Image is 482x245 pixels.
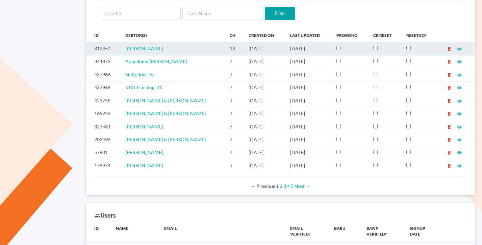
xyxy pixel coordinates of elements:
a: Page 2 [280,183,282,189]
div: Users [94,211,116,219]
a: delete_forever [447,111,452,116]
td: 202498 [86,133,120,146]
td: [DATE] [285,159,331,172]
a: Page 3 [283,183,286,189]
a: delete_forever [447,137,452,142]
th: Email Verified? [285,221,329,241]
a: delete_forever [447,46,452,51]
th: Email [159,221,285,241]
a: visibility [457,124,462,129]
td: [DATE] [243,159,284,172]
a: [PERSON_NAME] [125,124,163,129]
td: 327481 [86,120,120,133]
a: SR Builder Inc [125,72,155,77]
th: Created On [243,28,284,42]
span: [PERSON_NAME] [125,46,163,51]
th: Signup Date [404,221,441,241]
th: ID [86,221,110,241]
span: [PERSON_NAME] & [PERSON_NAME] [125,98,206,103]
a: [PERSON_NAME] [125,149,163,155]
i: delete_forever [447,138,452,142]
a: visibility [457,58,462,64]
td: 7 [224,68,243,81]
a: visibility [457,163,462,168]
div: Pagination [100,183,462,190]
td: [DATE] [243,146,284,159]
input: Case ID [100,7,181,20]
i: visibility [457,99,462,103]
td: [DATE] [243,133,284,146]
td: [DATE] [285,120,331,133]
td: 437966 [86,68,120,81]
i: delete_forever [447,99,452,103]
i: visibility [457,164,462,168]
i: visibility [457,112,462,116]
th: Last Updated [285,28,331,42]
td: [DATE] [285,68,331,81]
td: 57801 [86,146,120,159]
i: visibility [457,73,462,77]
th: Bar # [329,221,361,241]
td: [DATE] [285,55,331,68]
a: Next page [295,183,310,189]
i: delete_forever [447,125,452,129]
td: 13 [224,42,243,55]
i: visibility [457,150,462,155]
a: Page 4 [287,183,290,189]
a: visibility [457,98,462,103]
a: [PERSON_NAME] & [PERSON_NAME] [125,111,206,116]
td: [DATE] [285,133,331,146]
td: 7 [224,146,243,159]
i: visibility [457,59,462,64]
span: [PERSON_NAME] & [PERSON_NAME] [125,137,206,142]
td: 7 [224,55,243,68]
td: 165246 [86,107,120,120]
th: ProBono [331,28,368,42]
a: KBG Trucking LLC [125,84,163,90]
td: [DATE] [243,120,284,133]
a: delete_forever [447,72,452,77]
a: delete_forever [447,149,452,155]
i: delete_forever [447,85,452,90]
td: 7 [224,120,243,133]
td: [DATE] [243,107,284,120]
td: 7 [224,81,243,94]
a: visibility [457,149,462,155]
td: 178974 [86,159,120,172]
i: delete_forever [447,73,452,77]
th: Bar # Verified? [361,221,404,241]
td: [DATE] [243,42,284,55]
td: [DATE] [285,107,331,120]
span: Previous page [251,183,275,189]
i: delete_forever [447,164,452,168]
td: [DATE] [285,81,331,94]
a: delete_forever [447,58,452,64]
td: [DATE] [243,94,284,107]
input: Filter [265,7,295,20]
td: 7 [224,107,243,120]
i: visibility [457,125,462,129]
td: 312450 [86,42,120,55]
th: CR Reset [368,28,401,42]
a: delete_forever [447,98,452,103]
i: visibility [457,47,462,51]
td: 437968 [86,81,120,94]
i: delete_forever [447,59,452,64]
td: [DATE] [285,42,331,55]
td: 423755 [86,94,120,107]
i: delete_forever [447,47,452,51]
span: [PERSON_NAME] [125,163,163,168]
td: [DATE] [243,68,284,81]
th: Name [110,221,159,241]
td: [DATE] [285,94,331,107]
input: Case Name [182,7,263,20]
a: delete_forever [447,124,452,129]
th: Ch [224,28,243,42]
td: [DATE] [285,146,331,159]
span: Appallonia [PERSON_NAME] [125,58,187,64]
i: visibility [457,138,462,142]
